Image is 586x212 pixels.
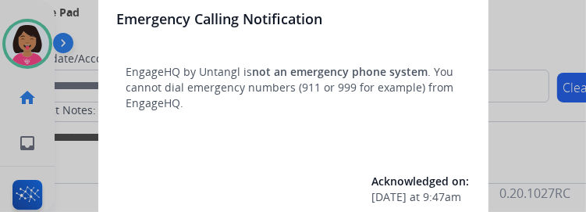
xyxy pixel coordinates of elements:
[424,189,462,205] span: 9:47am
[372,189,407,205] span: [DATE]
[117,8,323,30] h3: Emergency Calling Notification
[126,64,460,111] p: EngageHQ by Untangl is . You cannot dial emergency numbers (911 or 999 for example) from EngageHQ.
[372,174,470,189] span: Acknowledged on:
[253,64,428,79] span: not an emergency phone system
[372,189,470,205] div: at
[499,184,570,203] p: 0.20.1027RC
